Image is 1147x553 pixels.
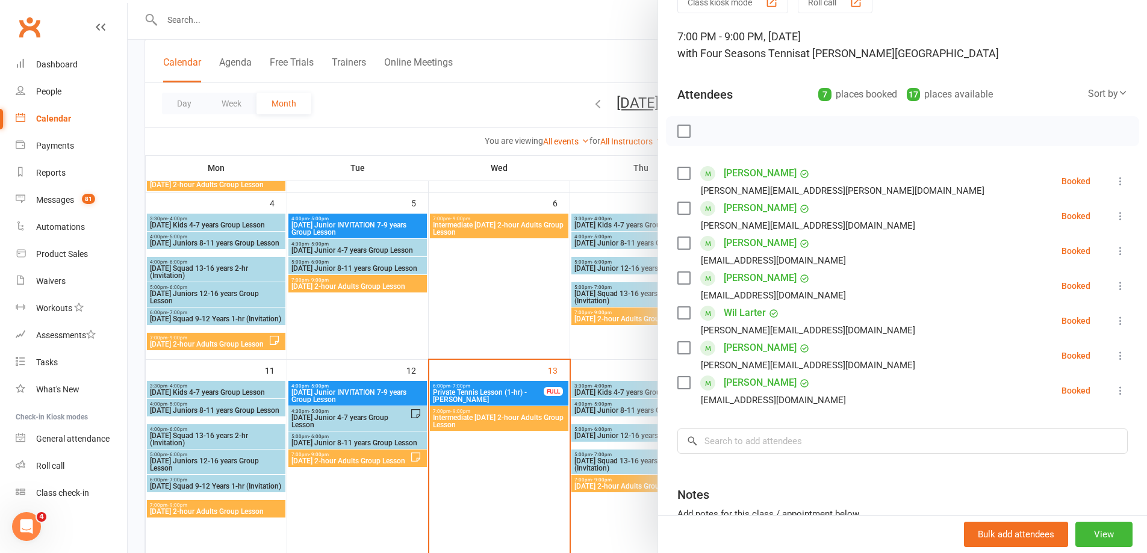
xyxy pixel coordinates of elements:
div: Attendees [677,86,733,103]
div: General attendance [36,434,110,443]
span: at [PERSON_NAME][GEOGRAPHIC_DATA] [800,47,999,60]
span: 4 [37,512,46,522]
a: Payments [16,132,127,159]
a: Roll call [16,453,127,480]
span: 81 [82,194,95,204]
div: Payments [36,141,74,150]
div: [EMAIL_ADDRESS][DOMAIN_NAME] [701,288,846,303]
a: Class kiosk mode [16,480,127,507]
div: 7:00 PM - 9:00 PM, [DATE] [677,28,1128,62]
a: Workouts [16,295,127,322]
button: View [1075,522,1133,547]
a: [PERSON_NAME] [724,268,797,288]
div: [PERSON_NAME][EMAIL_ADDRESS][DOMAIN_NAME] [701,323,915,338]
div: People [36,87,61,96]
a: Tasks [16,349,127,376]
div: places booked [818,86,897,103]
div: [PERSON_NAME][EMAIL_ADDRESS][DOMAIN_NAME] [701,218,915,233]
iframe: Intercom live chat [12,512,41,541]
a: People [16,78,127,105]
div: Booked [1062,317,1090,325]
div: Booked [1062,386,1090,395]
div: Add notes for this class / appointment below [677,507,1128,521]
span: with Four Seasons Tennis [677,47,800,60]
a: Assessments [16,322,127,349]
a: Wil Larter [724,303,766,323]
div: [PERSON_NAME][EMAIL_ADDRESS][DOMAIN_NAME] [701,357,915,373]
a: [PERSON_NAME] [724,164,797,183]
a: [PERSON_NAME] [724,233,797,253]
div: [PERSON_NAME][EMAIL_ADDRESS][PERSON_NAME][DOMAIN_NAME] [701,183,984,199]
div: Dashboard [36,60,78,69]
a: Dashboard [16,51,127,78]
div: Product Sales [36,249,88,259]
a: Automations [16,214,127,241]
div: Assessments [36,330,96,340]
a: Messages 81 [16,187,127,214]
a: Calendar [16,105,127,132]
div: Booked [1062,282,1090,290]
a: [PERSON_NAME] [724,338,797,357]
a: Product Sales [16,241,127,268]
div: Automations [36,222,85,232]
button: Bulk add attendees [964,522,1068,547]
div: places available [907,86,993,103]
div: [EMAIL_ADDRESS][DOMAIN_NAME] [701,392,846,408]
a: [PERSON_NAME] [724,199,797,218]
input: Search to add attendees [677,428,1128,454]
div: Waivers [36,276,66,286]
div: Roll call [36,461,64,471]
div: Tasks [36,357,58,367]
div: Booked [1062,351,1090,360]
div: [EMAIL_ADDRESS][DOMAIN_NAME] [701,253,846,268]
div: Workouts [36,303,72,313]
a: Reports [16,159,127,187]
div: 7 [818,88,831,101]
a: What's New [16,376,127,403]
div: Reports [36,168,66,178]
div: Sort by [1088,86,1128,102]
a: [PERSON_NAME] [724,373,797,392]
div: 17 [907,88,920,101]
a: General attendance kiosk mode [16,425,127,453]
div: Booked [1062,177,1090,185]
div: Notes [677,486,709,503]
a: Clubworx [14,12,45,42]
div: What's New [36,385,79,394]
div: Calendar [36,114,71,123]
a: Waivers [16,268,127,295]
div: Booked [1062,212,1090,220]
div: Class check-in [36,488,89,498]
div: Booked [1062,247,1090,255]
div: Messages [36,195,74,205]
